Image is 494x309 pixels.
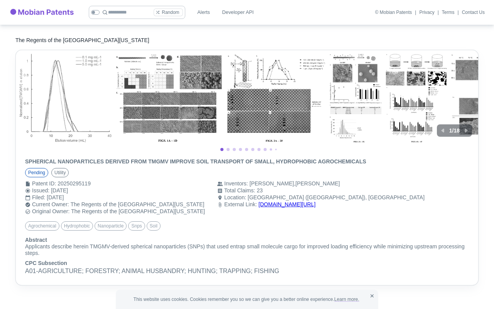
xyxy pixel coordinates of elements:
div: Patent ID : [32,180,56,187]
div: Inventors : [224,180,248,187]
img: US20250295119A1-20250925-D00001.png [115,53,223,143]
a: The Regents of the [GEOGRAPHIC_DATA][US_STATE] [71,208,205,214]
div: Current Owner : [32,201,69,208]
h6: Abstract [25,237,469,243]
span: snps [129,222,144,229]
div: Total Claims : [224,187,255,194]
a: The Regents of the [GEOGRAPHIC_DATA][US_STATE] [15,31,149,50]
a: [PERSON_NAME] [250,180,294,187]
div: Filed : [32,194,45,201]
img: US20250295119A1-20250925-D00003.png [329,53,382,143]
button: Random [154,8,183,16]
span: nanoparticle [95,222,126,229]
span: agrochemical [25,222,59,229]
div: © Mobian Patents [375,10,412,15]
div: Original Owner : [32,208,69,215]
div: | [458,9,459,16]
div: 20250295119 [58,180,205,187]
div: [DATE] [51,187,205,194]
h6: 1 / 18 [449,127,460,134]
div: | [415,9,416,16]
div: External Link : [224,201,257,208]
div: Issued : [32,187,49,194]
div: snps [128,221,145,231]
p: A01 - AGRICULTURE; FORESTRY; ANIMAL HUSBANDRY; HUNTING; TRAPPING; FISHING [25,267,469,276]
img: US20250295119A1-20250925-D00004.png [385,53,447,143]
h6: CPC Subsection [25,260,469,267]
a: The Regents of the [GEOGRAPHIC_DATA][US_STATE] [71,201,205,207]
h6: SPHERICAL NANOPARTICLES DERIVED FROM TMGMV IMPROVE SOIL TRANSPORT OF SMALL, HYDROPHOBIC AGROCHEMI... [25,158,469,165]
span: hydrophobic [61,222,93,229]
div: soil [147,221,161,231]
img: US20250295119A1-20250925-D00000.png [19,53,112,143]
div: [GEOGRAPHIC_DATA] ([GEOGRAPHIC_DATA]), [GEOGRAPHIC_DATA] [248,194,425,201]
a: Contact Us [462,10,485,15]
span: This website uses cookies. Cookies remember you so we can give you a better online experience. [134,296,360,303]
img: US20250295119A1-20250925-D00002.png [226,53,326,143]
a: Privacy [419,10,434,15]
a: Alerts [191,5,216,19]
div: hydrophobic [61,221,93,231]
a: Terms [442,10,455,15]
div: , [250,180,425,187]
a: Developer API [219,5,257,19]
a: Learn more. [334,297,359,302]
a: [PERSON_NAME] [296,180,340,187]
a: [DOMAIN_NAME][URL] [259,201,316,207]
p: Applicants describe herein TMGMV-derived spherical nanoparticles (SNPs) that used entrap small mo... [25,243,469,256]
span: soil [147,222,160,229]
div: agrochemical [25,221,59,231]
div: [DATE] [47,194,205,201]
div: nanoparticle [95,221,127,231]
div: Location : [224,194,246,201]
div: 23 [257,187,425,194]
div: | [438,9,439,16]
